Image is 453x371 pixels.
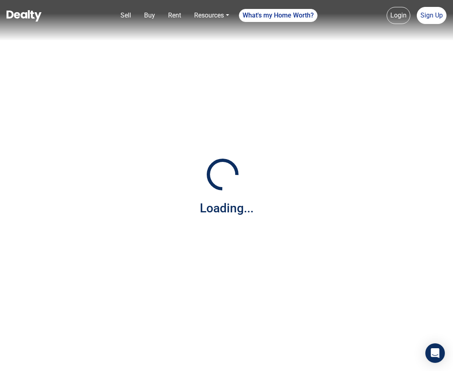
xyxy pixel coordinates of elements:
a: Sign Up [417,7,446,24]
div: Loading... [200,199,254,217]
img: Dealty - Buy, Sell & Rent Homes [7,10,42,22]
a: Login [387,7,410,24]
a: Rent [165,7,184,24]
div: Open Intercom Messenger [425,343,445,363]
a: What's my Home Worth? [239,9,317,22]
a: Resources [191,7,232,24]
img: Loading [202,154,243,195]
a: Sell [117,7,134,24]
a: Buy [141,7,158,24]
